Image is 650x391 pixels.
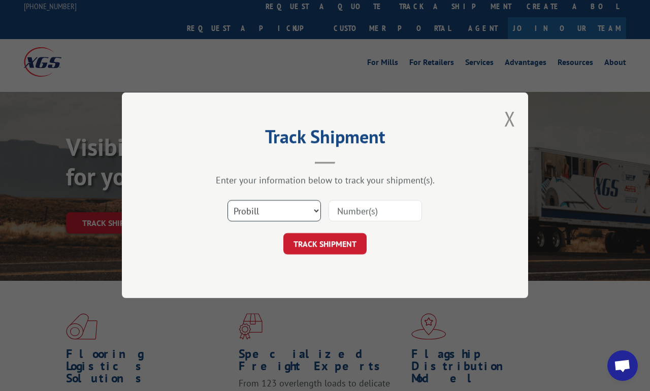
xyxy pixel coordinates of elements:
button: TRACK SHIPMENT [283,234,367,255]
a: Open chat [607,350,638,381]
div: Enter your information below to track your shipment(s). [173,175,477,186]
input: Number(s) [329,201,422,222]
button: Close modal [504,105,515,132]
h2: Track Shipment [173,129,477,149]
